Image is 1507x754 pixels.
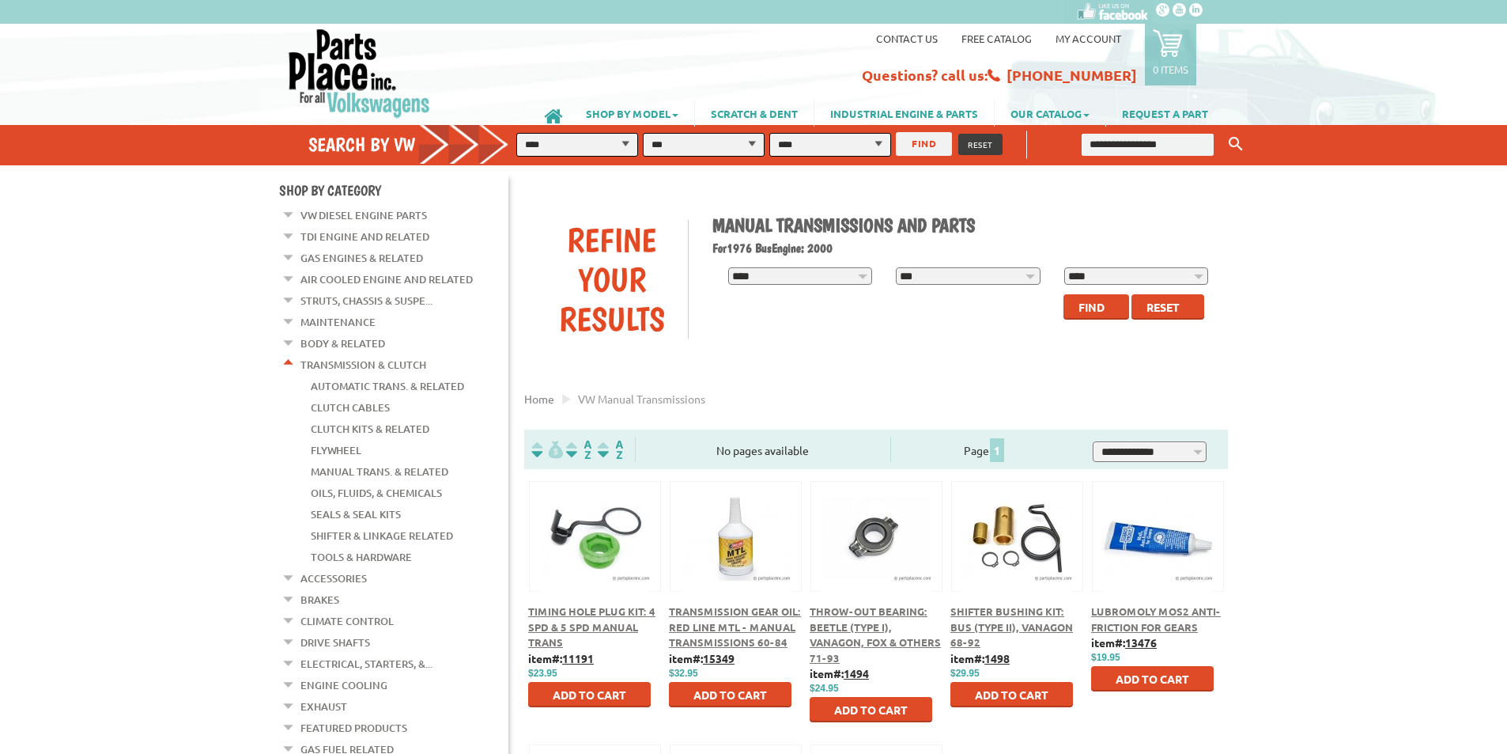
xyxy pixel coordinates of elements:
button: Keyword Search [1224,131,1248,157]
a: Manual Trans. & Related [311,461,448,482]
span: Add to Cart [834,703,908,717]
a: Gas Engines & Related [300,248,423,268]
a: Contact us [876,32,938,45]
button: Add to Cart [950,682,1073,707]
a: Featured Products [300,718,407,738]
button: Add to Cart [528,682,651,707]
a: Tools & Hardware [311,547,412,567]
a: TDI Engine and Related [300,226,429,247]
u: 15349 [703,651,735,665]
h4: Shop By Category [279,182,508,199]
a: Drive Shafts [300,632,370,653]
a: SCRATCH & DENT [695,100,814,127]
div: Refine Your Results [536,220,688,339]
a: Brakes [300,589,339,610]
div: No pages available [636,442,890,459]
div: Page [890,437,1078,462]
a: Struts, Chassis & Suspe... [300,290,432,311]
a: Exhaust [300,696,347,717]
a: Clutch Kits & Related [311,419,429,439]
a: Body & Related [300,333,385,354]
h1: Manual Transmissions and Parts [712,214,1217,237]
b: item#: [950,651,1010,665]
a: My Account [1056,32,1121,45]
a: Clutch Cables [311,397,390,418]
u: 1494 [844,666,869,680]
a: Shifter Bushing Kit: Bus (Type II), Vanagon 68-92 [950,604,1073,649]
span: Add to Cart [1116,672,1189,686]
button: RESET [958,134,1003,155]
button: Add to Cart [669,682,791,707]
button: Find [1063,294,1129,320]
u: 13476 [1125,635,1157,650]
a: Seals & Seal Kits [311,504,401,525]
img: Sort by Sales Rank [595,441,626,459]
span: $29.95 [950,668,980,679]
b: item#: [528,651,594,665]
h2: 1976 Bus [712,241,1217,256]
span: RESET [968,138,993,150]
a: Transmission Gear Oil: Red Line MTL - Manual Transmissions 60-84 [669,604,801,649]
p: 0 items [1153,63,1188,76]
button: Reset [1131,294,1204,320]
a: REQUEST A PART [1106,100,1224,127]
a: Timing Hole Plug Kit: 4 Spd & 5 Spd Manual Trans [528,604,655,649]
a: Home [524,392,554,406]
a: Maintenance [300,312,376,332]
a: Electrical, Starters, &... [300,654,432,674]
span: Find [1078,300,1105,314]
a: Climate Control [300,611,394,631]
h4: Search by VW [308,133,525,156]
img: filterpricelow.svg [531,441,563,459]
span: Reset [1146,300,1180,314]
a: Accessories [300,568,367,589]
u: 11191 [562,651,594,665]
button: Add to Cart [810,697,932,722]
span: $19.95 [1091,652,1120,663]
img: Parts Place Inc! [287,28,432,119]
span: Add to Cart [553,688,626,702]
b: item#: [1091,635,1157,650]
span: VW manual transmissions [578,392,705,406]
button: FIND [896,132,952,156]
button: Add to Cart [1091,666,1214,691]
a: LubroMoly MoS2 Anti-Friction for Gears [1091,604,1221,634]
span: $32.95 [669,668,698,679]
a: Transmission & Clutch [300,354,426,375]
a: 0 items [1145,24,1196,85]
b: item#: [810,666,869,680]
a: Air Cooled Engine and Related [300,269,473,290]
a: Free Catalog [961,32,1032,45]
span: Add to Cart [975,688,1048,702]
a: SHOP BY MODEL [570,100,694,127]
a: INDUSTRIAL ENGINE & PARTS [814,100,994,127]
u: 1498 [984,651,1010,665]
b: item#: [669,651,735,665]
a: Flywheel [311,440,361,460]
a: Oils, Fluids, & Chemicals [311,483,442,503]
a: Automatic Trans. & Related [311,376,464,396]
a: OUR CATALOG [995,100,1105,127]
span: Add to Cart [693,688,767,702]
a: Engine Cooling [300,675,387,695]
span: $23.95 [528,668,557,679]
span: $24.95 [810,683,839,694]
a: Shifter & Linkage Related [311,525,453,546]
a: VW Diesel Engine Parts [300,205,427,225]
span: 1 [990,438,1004,462]
a: Throw-out Bearing: Beetle (Type I), Vanagon, Fox & Others 71-93 [810,604,941,665]
span: Engine: 2000 [772,241,833,256]
span: For [712,241,727,256]
img: Sort by Headline [563,441,595,459]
